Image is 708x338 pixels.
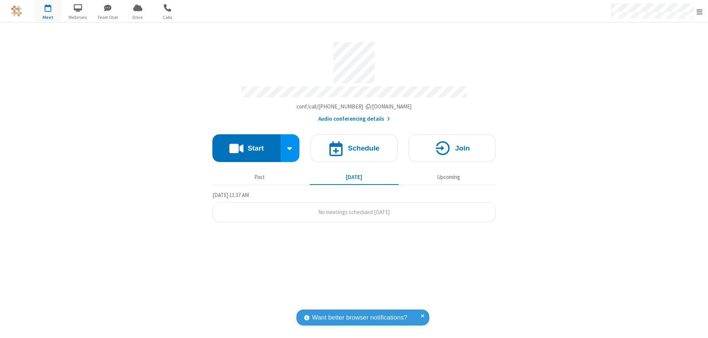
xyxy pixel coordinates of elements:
[312,313,407,323] span: Want better browser notifications?
[212,37,496,123] section: Account details
[318,115,390,123] button: Audio conferencing details
[348,145,379,152] h4: Schedule
[690,319,702,333] iframe: Chat
[11,6,22,17] img: QA Selenium DO NOT DELETE OR CHANGE
[318,208,390,215] span: No meetings scheduled [DATE]
[94,14,122,21] span: Team Chat
[215,170,304,184] button: Past
[281,134,300,162] div: Start conference options
[212,191,496,223] section: Today's Meetings
[124,14,152,21] span: Drive
[296,103,412,110] span: Copy my meeting room link
[64,14,92,21] span: Webinars
[310,170,399,184] button: [DATE]
[212,192,249,199] span: [DATE] 11:37 AM
[404,170,493,184] button: Upcoming
[310,134,398,162] button: Schedule
[34,14,62,21] span: Meet
[154,14,181,21] span: Calls
[455,145,470,152] h4: Join
[296,103,412,111] button: Copy my meeting room linkCopy my meeting room link
[247,145,264,152] h4: Start
[212,134,281,162] button: Start
[409,134,496,162] button: Join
